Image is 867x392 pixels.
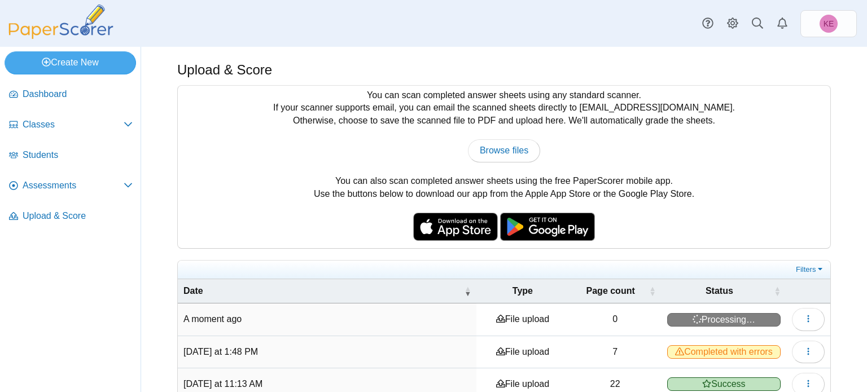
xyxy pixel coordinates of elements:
[183,347,258,356] time: Oct 10, 2025 at 1:48 PM
[667,377,781,391] span: Success
[23,179,124,192] span: Assessments
[5,31,117,41] a: PaperScorer
[23,210,133,222] span: Upload & Score
[476,336,568,368] td: File upload
[178,86,830,248] div: You can scan completed answer sheets using any standard scanner. If your scanner supports email, ...
[183,285,462,297] span: Date
[569,303,662,336] td: 0
[820,15,838,33] span: Kimberly Evans
[569,336,662,368] td: 7
[482,285,563,297] span: Type
[5,112,137,139] a: Classes
[23,118,124,131] span: Classes
[500,213,595,241] img: google-play-badge.png
[774,285,781,297] span: Status : Activate to sort
[649,285,656,297] span: Page count : Activate to sort
[667,285,772,297] span: Status
[667,345,781,359] span: Completed with errors
[5,173,137,200] a: Assessments
[468,139,540,162] a: Browse files
[5,51,136,74] a: Create New
[800,10,857,37] a: Kimberly Evans
[413,213,498,241] img: apple-store-badge.svg
[5,5,117,39] img: PaperScorer
[23,88,133,100] span: Dashboard
[5,81,137,108] a: Dashboard
[667,313,781,327] span: Processing…
[480,146,528,155] span: Browse files
[464,285,471,297] span: Date : Activate to remove sorting
[476,303,568,336] td: File upload
[183,314,242,324] time: Oct 13, 2025 at 7:53 AM
[824,20,834,28] span: Kimberly Evans
[793,264,827,275] a: Filters
[177,60,272,80] h1: Upload & Score
[575,285,647,297] span: Page count
[5,142,137,169] a: Students
[183,379,262,389] time: Oct 10, 2025 at 11:13 AM
[770,11,795,36] a: Alerts
[5,203,137,230] a: Upload & Score
[23,149,133,161] span: Students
